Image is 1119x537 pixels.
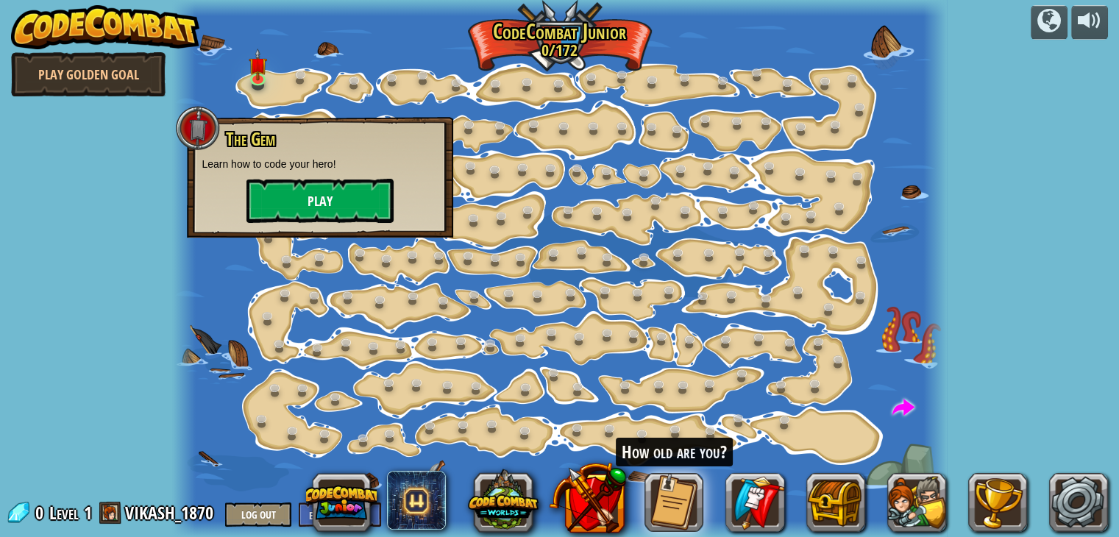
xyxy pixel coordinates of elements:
a: Play Golden Goal [11,52,166,96]
a: VIKASH_1870 [125,501,218,524]
button: Adjust volume [1071,5,1108,40]
button: Log Out [225,502,291,527]
span: Level [49,501,79,525]
img: CodeCombat - Learn how to code by playing a game [11,5,199,49]
button: Play [246,179,394,223]
span: 1 [84,501,92,524]
button: Campaigns [1031,5,1068,40]
img: level-banner-unstarted.png [249,49,268,81]
div: How old are you? [616,438,733,467]
span: 0 [35,501,48,524]
p: Learn how to code your hero! [202,157,438,171]
span: The Gem [226,127,275,152]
